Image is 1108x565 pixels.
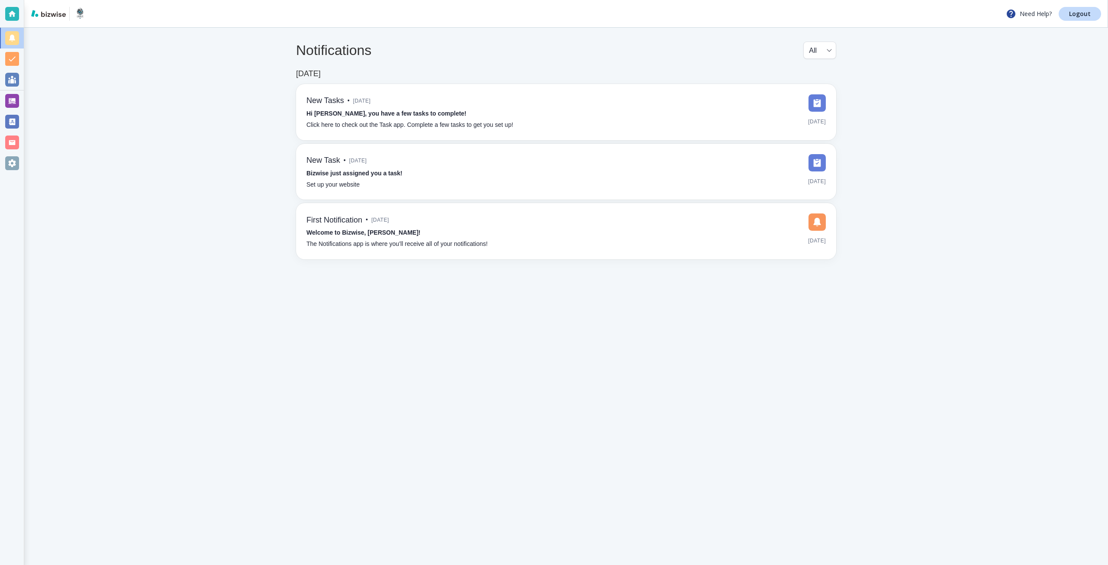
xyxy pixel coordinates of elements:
[808,213,826,231] img: DashboardSidebarNotification.svg
[808,115,826,128] span: [DATE]
[808,154,826,171] img: DashboardSidebarTasks.svg
[306,110,467,117] strong: Hi [PERSON_NAME], you have a few tasks to complete!
[306,156,340,165] h6: New Task
[366,215,368,225] p: •
[808,94,826,112] img: DashboardSidebarTasks.svg
[1006,9,1052,19] p: Need Help?
[808,175,826,188] span: [DATE]
[31,10,66,17] img: bizwise
[1069,11,1091,17] p: Logout
[344,156,346,165] p: •
[296,42,371,58] h4: Notifications
[349,154,367,167] span: [DATE]
[306,180,360,190] p: Set up your website
[306,239,488,249] p: The Notifications app is where you’ll receive all of your notifications!
[306,170,403,177] strong: Bizwise just assigned you a task!
[371,213,389,226] span: [DATE]
[296,84,836,140] a: New Tasks•[DATE]Hi [PERSON_NAME], you have a few tasks to complete!Click here to check out the Ta...
[306,120,513,130] p: Click here to check out the Task app. Complete a few tasks to get you set up!
[809,42,831,58] div: All
[296,144,836,200] a: New Task•[DATE]Bizwise just assigned you a task!Set up your website[DATE]
[73,7,87,21] img: Indy Reclaimed Properties
[296,203,836,259] a: First Notification•[DATE]Welcome to Bizwise, [PERSON_NAME]!The Notifications app is where you’ll ...
[306,216,362,225] h6: First Notification
[808,234,826,247] span: [DATE]
[296,69,321,79] h6: [DATE]
[306,229,420,236] strong: Welcome to Bizwise, [PERSON_NAME]!
[353,94,371,107] span: [DATE]
[348,96,350,106] p: •
[306,96,344,106] h6: New Tasks
[1059,7,1101,21] a: Logout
